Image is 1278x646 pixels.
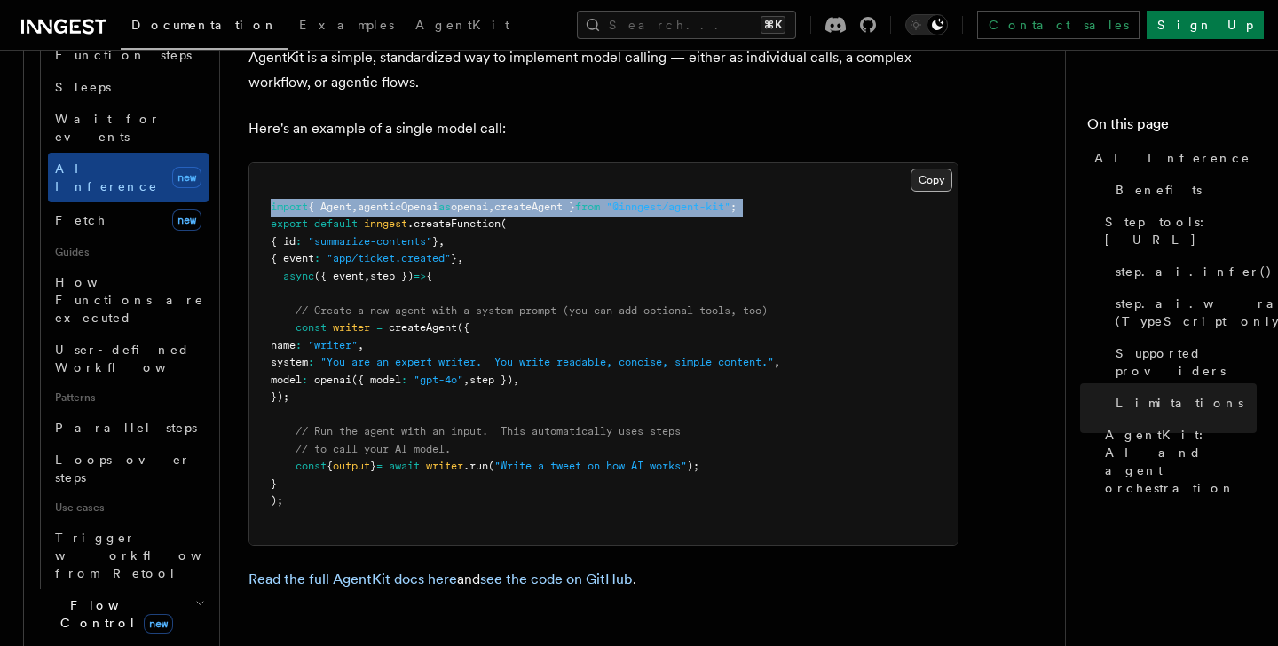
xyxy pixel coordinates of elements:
span: // Create a new agent with a system prompt (you can add optional tools, too) [296,304,768,317]
span: Examples [299,18,394,32]
a: Sleeps [48,71,209,103]
span: = [376,321,383,334]
span: ( [488,460,494,472]
span: Wait for events [55,112,161,144]
span: Parallel steps [55,421,197,435]
span: Sleeps [55,80,111,94]
a: User-defined Workflows [48,334,209,383]
span: const [296,460,327,472]
span: Loops over steps [55,453,191,484]
span: createAgent } [494,201,575,213]
span: model [271,374,302,386]
a: Documentation [121,5,288,50]
span: as [438,201,451,213]
span: inngest [364,217,407,230]
span: from [575,201,600,213]
a: Loops over steps [48,444,209,493]
a: Contact sales [977,11,1140,39]
span: , [457,252,463,264]
span: { id [271,235,296,248]
span: , [488,201,494,213]
span: Trigger workflows from Retool [55,531,250,580]
span: new [172,167,201,188]
span: // Run the agent with an input. This automatically uses steps [296,425,681,437]
span: name [271,339,296,351]
span: ); [271,494,283,507]
span: { event [271,252,314,264]
span: "You are an expert writer. You write readable, concise, simple content." [320,356,774,368]
span: Supported providers [1116,344,1257,380]
span: Limitations [1116,394,1243,412]
span: } [451,252,457,264]
span: { [327,460,333,472]
a: Read the full AgentKit docs here [248,571,457,587]
span: => [414,270,426,282]
a: step.ai.infer() [1108,256,1257,288]
span: system [271,356,308,368]
div: Steps & Workflows [31,7,209,589]
span: AI Inference [1094,149,1250,167]
span: , [438,235,445,248]
span: , [463,374,469,386]
span: Documentation [131,18,278,32]
span: } [370,460,376,472]
span: .createFunction [407,217,501,230]
span: openai [314,374,351,386]
span: : [314,252,320,264]
span: Use cases [48,493,209,522]
span: Patterns [48,383,209,412]
span: , [351,201,358,213]
span: { [426,270,432,282]
span: default [314,217,358,230]
span: : [308,356,314,368]
span: "app/ticket.created" [327,252,451,264]
span: Step tools: [URL] [1105,213,1257,248]
span: ; [730,201,737,213]
span: Function steps [55,48,192,62]
span: export [271,217,308,230]
span: } [432,235,438,248]
span: AgentKit [415,18,509,32]
span: "gpt-4o" [414,374,463,386]
span: step.ai.infer() [1116,263,1273,280]
span: agenticOpenai [358,201,438,213]
span: , [513,374,519,386]
button: Copy [911,169,952,192]
a: AI Inferencenew [48,153,209,202]
button: Search...⌘K [577,11,796,39]
a: AI Inference [1087,142,1257,174]
a: Parallel steps [48,412,209,444]
a: Function steps [48,39,209,71]
a: Fetchnew [48,202,209,238]
span: "writer" [308,339,358,351]
span: output [333,460,370,472]
span: { Agent [308,201,351,213]
span: openai [451,201,488,213]
span: ( [501,217,507,230]
span: = [376,460,383,472]
a: AgentKit [405,5,520,48]
span: new [172,209,201,231]
span: } [271,477,277,490]
a: step.ai.wrap() (TypeScript only) [1108,288,1257,337]
span: step }) [370,270,414,282]
span: AI Inference [55,161,158,193]
span: writer [426,460,463,472]
a: AgentKit: AI and agent orchestration [1098,419,1257,504]
span: : [401,374,407,386]
span: .run [463,460,488,472]
span: "summarize-contents" [308,235,432,248]
a: Sign Up [1147,11,1264,39]
span: step }) [469,374,513,386]
span: , [774,356,780,368]
a: Benefits [1108,174,1257,206]
span: , [364,270,370,282]
span: User-defined Workflows [55,343,215,374]
span: await [389,460,420,472]
span: Benefits [1116,181,1202,199]
h4: On this page [1087,114,1257,142]
a: Trigger workflows from Retool [48,522,209,589]
a: Examples [288,5,405,48]
span: Fetch [55,213,106,227]
span: Flow Control [31,596,195,632]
